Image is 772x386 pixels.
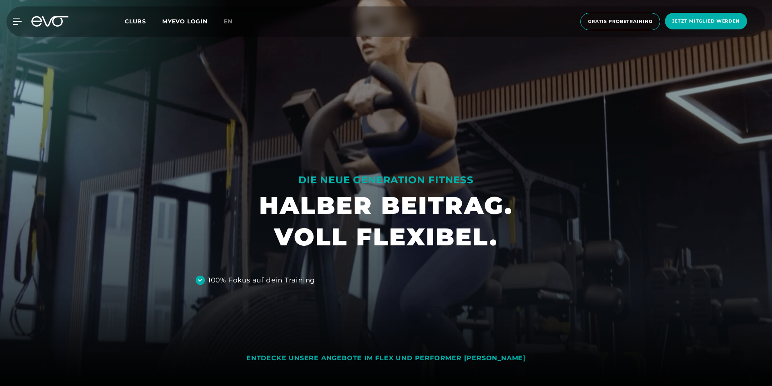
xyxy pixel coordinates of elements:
a: MYEVO LOGIN [162,18,208,25]
span: Jetzt Mitglied werden [672,18,740,25]
a: Gratis Probetraining [578,13,663,30]
a: Jetzt Mitglied werden [663,13,749,30]
div: DIE NEUE GENERATION FITNESS [259,174,513,187]
span: en [224,18,233,25]
span: Gratis Probetraining [588,18,652,25]
span: Clubs [125,18,146,25]
div: 100% Fokus auf dein Training [208,275,315,286]
a: Clubs [125,17,162,25]
a: en [224,17,242,26]
h1: HALBER BEITRAG. VOLL FLEXIBEL. [259,190,513,253]
div: ENTDECKE UNSERE ANGEBOTE IM FLEX UND PERFORMER [PERSON_NAME] [246,354,526,363]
